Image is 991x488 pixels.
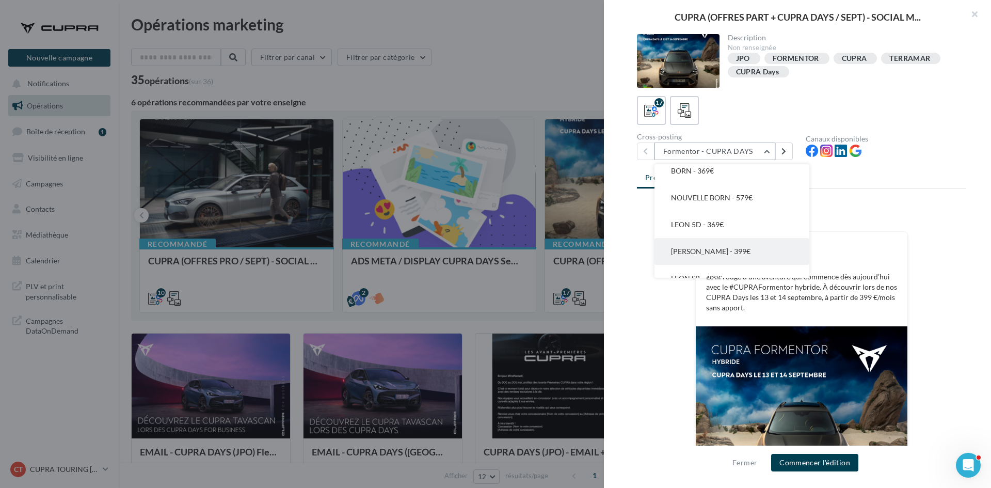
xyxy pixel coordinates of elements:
div: 17 [654,98,664,107]
div: CUPRA Days [736,68,779,76]
div: Canaux disponibles [806,135,966,143]
p: Le fil rouge d’une aventure qui commence dès aujourd’hui avec le #CUPRAFormentor hybride. À décou... [706,272,897,313]
div: Cross-posting [637,133,797,140]
div: CUPRA [842,55,867,62]
span: CUPRA (OFFRES PART + CUPRA DAYS / SEPT) - SOCIAL M... [675,12,921,22]
button: Formentor - CUPRA DAYS [654,143,775,160]
span: [PERSON_NAME] - 399€ [671,247,750,256]
span: LEON SP - 409€ [671,274,722,282]
div: TERRAMAR [889,55,930,62]
button: LEON 5D - 369€ [654,211,809,238]
div: JPO [736,55,750,62]
div: Non renseignée [728,43,958,53]
div: FORMENTOR [773,55,819,62]
span: BORN - 369€ [671,166,714,175]
iframe: Intercom live chat [956,453,981,478]
span: NOUVELLE BORN - 579€ [671,193,753,202]
span: LEON 5D - 369€ [671,220,724,229]
button: NOUVELLE BORN - 579€ [654,184,809,211]
button: LEON SP - 409€ [654,265,809,292]
button: BORN - 369€ [654,158,809,184]
button: Commencer l'édition [771,454,858,471]
button: Fermer [728,456,761,469]
div: Description [728,34,958,41]
button: [PERSON_NAME] - 399€ [654,238,809,265]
